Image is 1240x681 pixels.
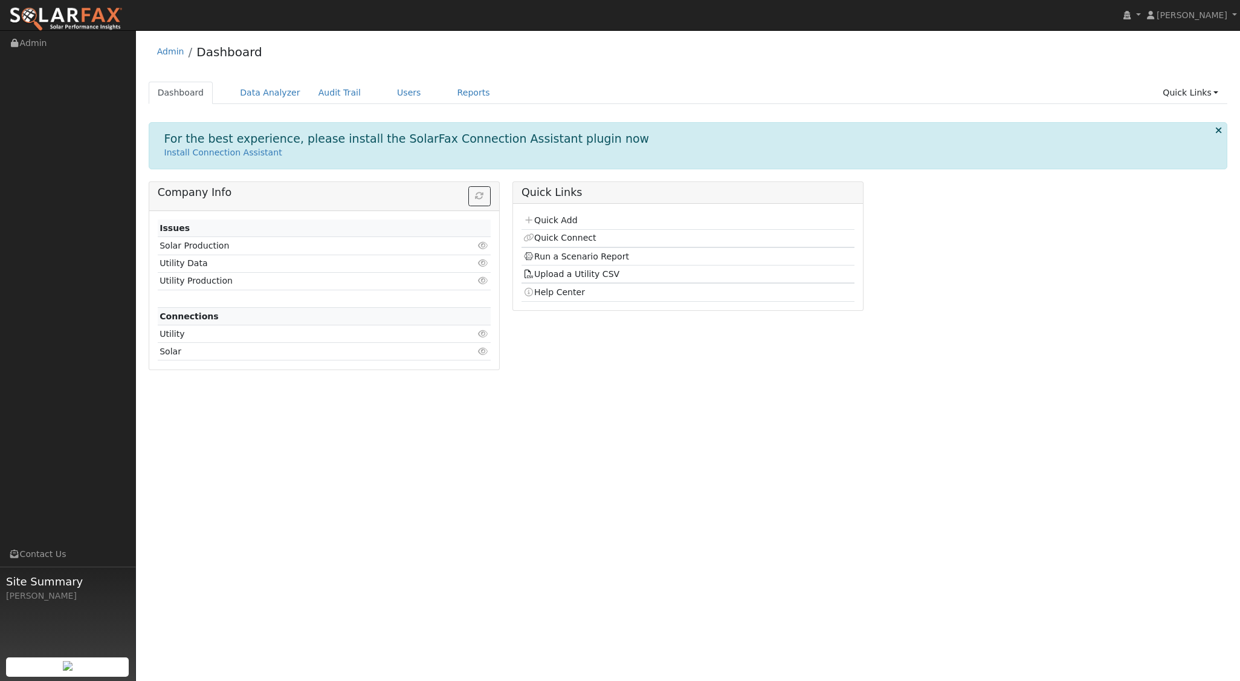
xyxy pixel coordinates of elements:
[523,233,596,243] a: Quick Connect
[158,343,437,360] td: Solar
[160,223,190,233] strong: Issues
[164,132,650,146] h1: For the best experience, please install the SolarFax Connection Assistant plugin now
[1157,10,1227,20] span: [PERSON_NAME]
[63,661,73,671] img: retrieve
[9,7,123,32] img: SolarFax
[6,573,129,590] span: Site Summary
[448,82,499,104] a: Reports
[149,82,213,104] a: Dashboard
[522,186,854,199] h5: Quick Links
[158,255,437,272] td: Utility Data
[523,287,585,297] a: Help Center
[157,47,184,56] a: Admin
[523,269,619,279] a: Upload a Utility CSV
[164,148,282,157] a: Install Connection Assistant
[1154,82,1227,104] a: Quick Links
[196,45,262,59] a: Dashboard
[388,82,430,104] a: Users
[309,82,370,104] a: Audit Trail
[6,590,129,602] div: [PERSON_NAME]
[478,241,489,250] i: Click to view
[478,276,489,285] i: Click to view
[231,82,309,104] a: Data Analyzer
[158,272,437,290] td: Utility Production
[478,347,489,356] i: Click to view
[478,259,489,267] i: Click to view
[523,215,577,225] a: Quick Add
[478,330,489,338] i: Click to view
[523,252,629,261] a: Run a Scenario Report
[160,311,219,321] strong: Connections
[158,237,437,255] td: Solar Production
[158,325,437,343] td: Utility
[158,186,491,199] h5: Company Info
